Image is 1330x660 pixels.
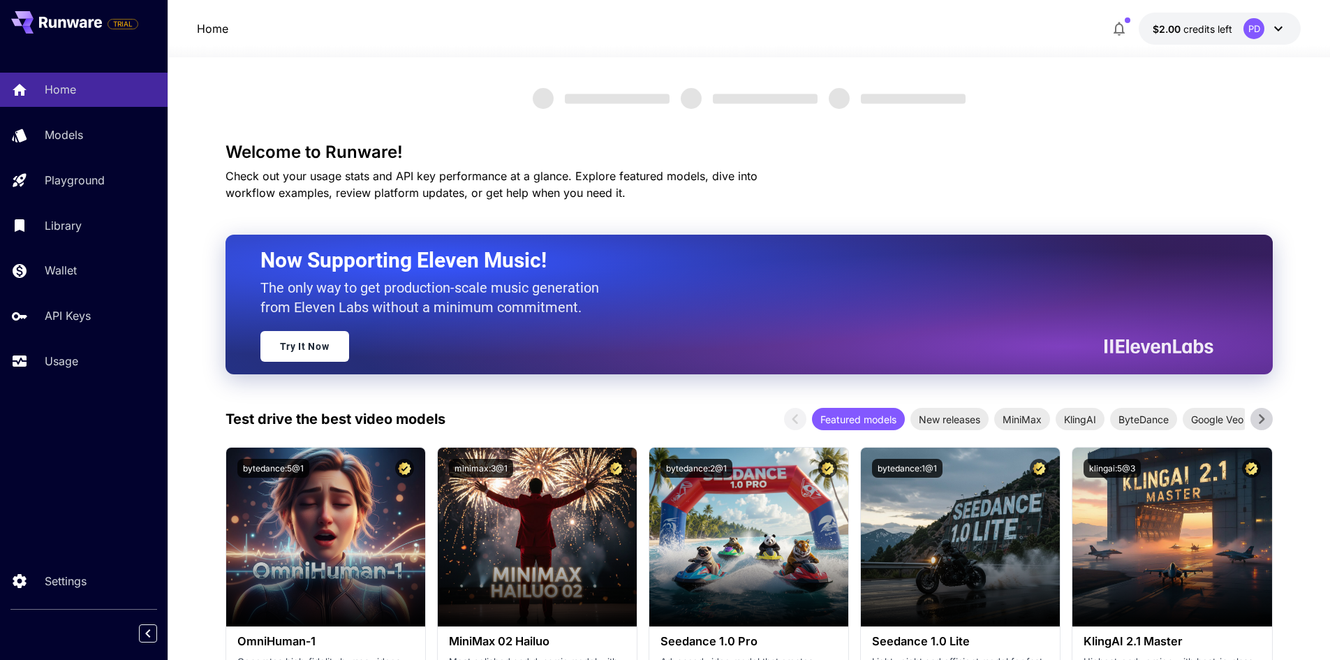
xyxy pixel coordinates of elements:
[872,459,943,478] button: bytedance:1@1
[226,409,445,430] p: Test drive the best video models
[449,635,626,648] h3: MiniMax 02 Hailuo
[108,15,138,32] span: Add your payment card to enable full platform functionality.
[1153,22,1232,36] div: $2.00
[660,635,837,648] h3: Seedance 1.0 Pro
[1056,408,1104,430] div: KlingAI
[108,19,138,29] span: TRIAL
[226,448,425,626] img: alt
[45,573,87,589] p: Settings
[812,408,905,430] div: Featured models
[818,459,837,478] button: Certified Model – Vetted for best performance and includes a commercial license.
[1183,23,1232,35] span: credits left
[994,408,1050,430] div: MiniMax
[1243,18,1264,39] div: PD
[1110,408,1177,430] div: ByteDance
[1242,459,1261,478] button: Certified Model – Vetted for best performance and includes a commercial license.
[1056,412,1104,427] span: KlingAI
[910,412,989,427] span: New releases
[45,217,82,234] p: Library
[226,169,758,200] span: Check out your usage stats and API key performance at a glance. Explore featured models, dive int...
[438,448,637,626] img: alt
[910,408,989,430] div: New releases
[237,635,414,648] h3: OmniHuman‑1
[260,331,349,362] a: Try It Now
[260,278,609,317] p: The only way to get production-scale music generation from Eleven Labs without a minimum commitment.
[395,459,414,478] button: Certified Model – Vetted for best performance and includes a commercial license.
[45,172,105,189] p: Playground
[149,621,168,646] div: Collapse sidebar
[237,459,309,478] button: bytedance:5@1
[1139,13,1301,45] button: $2.00PD
[1110,412,1177,427] span: ByteDance
[45,307,91,324] p: API Keys
[45,126,83,143] p: Models
[449,459,513,478] button: minimax:3@1
[1183,412,1252,427] span: Google Veo
[861,448,1060,626] img: alt
[139,624,157,643] button: Collapse sidebar
[660,459,732,478] button: bytedance:2@1
[1084,635,1260,648] h3: KlingAI 2.1 Master
[197,20,228,37] a: Home
[226,142,1273,162] h3: Welcome to Runware!
[1084,459,1141,478] button: klingai:5@3
[872,635,1049,648] h3: Seedance 1.0 Lite
[1072,448,1271,626] img: alt
[994,412,1050,427] span: MiniMax
[260,247,1203,274] h2: Now Supporting Eleven Music!
[197,20,228,37] nav: breadcrumb
[812,412,905,427] span: Featured models
[1153,23,1183,35] span: $2.00
[607,459,626,478] button: Certified Model – Vetted for best performance and includes a commercial license.
[1183,408,1252,430] div: Google Veo
[45,262,77,279] p: Wallet
[45,353,78,369] p: Usage
[45,81,76,98] p: Home
[649,448,848,626] img: alt
[1030,459,1049,478] button: Certified Model – Vetted for best performance and includes a commercial license.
